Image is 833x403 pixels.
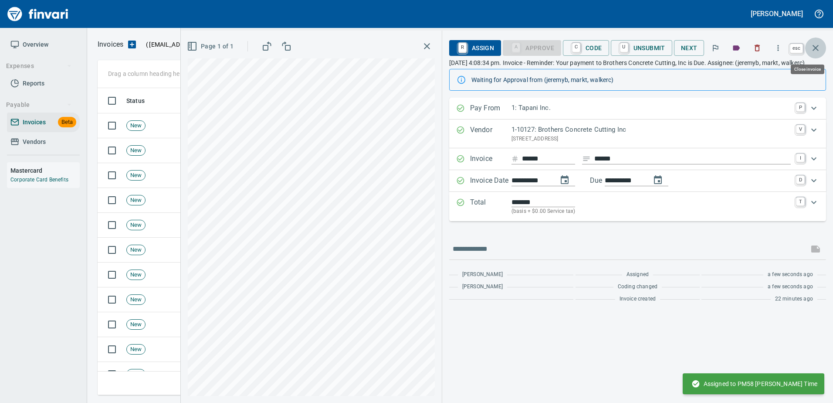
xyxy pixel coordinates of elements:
[470,125,511,143] p: Vendor
[127,246,145,254] span: New
[141,40,251,49] p: ( )
[23,39,48,50] span: Overview
[449,170,826,192] div: Expand
[458,43,467,52] a: R
[449,98,826,120] div: Expand
[511,207,791,216] p: (basis + $0.00 Service tax)
[748,38,767,58] button: Discard
[620,43,628,52] a: U
[611,40,672,56] button: UUnsubmit
[127,171,145,180] span: New
[108,69,236,78] p: Drag a column heading here to group the table
[449,192,826,221] div: Expand
[5,3,71,24] img: Finvari
[6,99,72,110] span: Payable
[3,97,75,113] button: Payable
[511,154,518,164] svg: Invoice number
[470,103,511,114] p: Pay From
[618,283,657,291] span: Coding changed
[127,122,145,130] span: New
[127,345,145,354] span: New
[796,197,805,206] a: T
[768,283,813,291] span: a few seconds ago
[790,44,803,53] a: esc
[511,125,791,135] p: 1-10127: Brothers Concrete Cutting Inc
[796,125,805,133] a: V
[618,41,665,55] span: Unsubmit
[626,270,649,279] span: Assigned
[449,58,826,67] p: [DATE] 4:08:34 pm. Invoice - Reminder: Your payment to Brothers Concrete Cutting, Inc is Due. Ass...
[462,283,503,291] span: [PERSON_NAME]
[98,39,123,50] nav: breadcrumb
[511,135,791,143] p: [STREET_ADDRESS]
[23,117,46,128] span: Invoices
[23,137,46,147] span: Vendors
[462,270,503,279] span: [PERSON_NAME]
[148,40,248,49] span: [EMAIL_ADDRESS][DOMAIN_NAME]
[7,132,80,152] a: Vendors
[775,295,813,304] span: 22 minutes ago
[563,40,609,56] button: CCode
[796,103,805,112] a: P
[691,379,817,388] span: Assigned to PM58 [PERSON_NAME] Time
[570,41,602,55] span: Code
[7,35,80,55] a: Overview
[769,38,788,58] button: More
[10,177,68,183] a: Corporate Card Benefits
[127,370,145,379] span: New
[727,38,746,58] button: Labels
[189,41,234,52] span: Page 1 of 1
[674,40,704,56] button: Next
[768,270,813,279] span: a few seconds ago
[10,166,80,175] h6: Mastercard
[127,221,145,229] span: New
[7,74,80,93] a: Reports
[6,61,72,72] span: Expenses
[58,117,76,127] span: Beta
[503,43,561,51] div: Coding Required
[647,170,668,191] button: change due date
[681,43,698,54] span: Next
[3,58,75,74] button: Expenses
[127,296,145,304] span: New
[126,96,156,106] span: Status
[127,321,145,329] span: New
[449,40,501,56] button: RAssign
[7,113,80,132] a: InvoicesBeta
[449,148,826,170] div: Expand
[796,175,805,184] a: D
[23,78,44,89] span: Reports
[620,295,656,304] span: Invoice created
[706,38,725,58] button: Flag
[127,271,145,279] span: New
[470,154,511,165] p: Invoice
[126,96,145,106] span: Status
[470,197,511,216] p: Total
[185,38,237,55] button: Page 1 of 1
[796,154,805,162] a: I
[748,7,805,20] button: [PERSON_NAME]
[449,120,826,148] div: Expand
[127,147,145,155] span: New
[554,170,575,191] button: change date
[98,39,123,50] p: Invoices
[751,9,803,18] h5: [PERSON_NAME]
[590,175,631,186] p: Due
[470,175,511,187] p: Invoice Date
[471,72,819,88] div: Waiting for Approval from (jeremyb, markt, walkerc)
[123,39,141,50] button: Upload an Invoice
[511,103,791,113] p: 1: Tapani Inc.
[805,239,826,260] span: This records your message into the invoice and notifies anyone mentioned
[456,41,494,55] span: Assign
[127,196,145,205] span: New
[572,43,580,52] a: C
